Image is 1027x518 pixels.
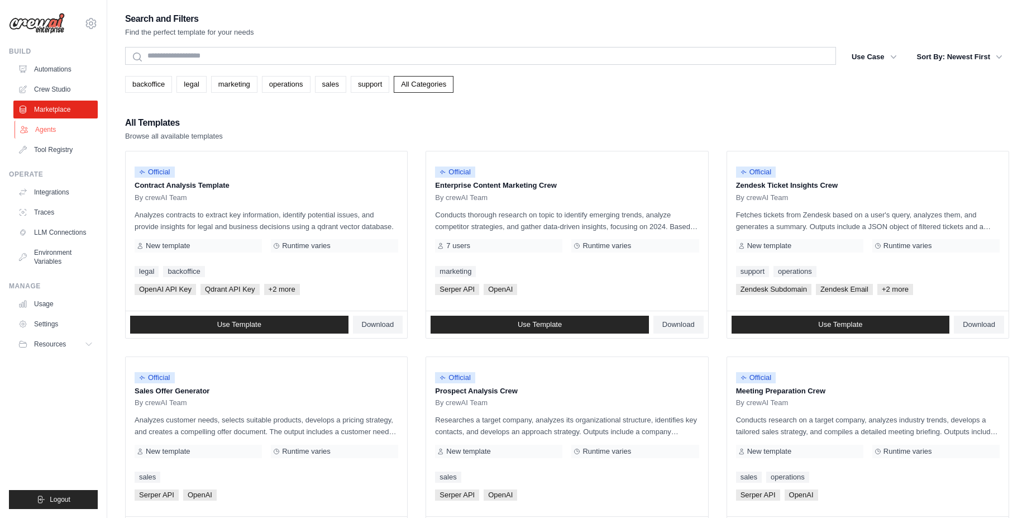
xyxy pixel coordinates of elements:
[766,472,809,483] a: operations
[431,316,649,334] a: Use Template
[736,180,1000,191] p: Zendesk Ticket Insights Crew
[9,47,98,56] div: Build
[9,282,98,291] div: Manage
[264,284,300,295] span: +2 more
[200,284,260,295] span: Qdrant API Key
[282,241,331,250] span: Runtime varies
[146,447,190,456] span: New template
[883,447,932,456] span: Runtime varies
[125,115,223,131] h2: All Templates
[736,398,789,407] span: By crewAI Team
[135,284,196,295] span: OpenAI API Key
[262,76,311,93] a: operations
[13,335,98,353] button: Resources
[9,490,98,509] button: Logout
[435,284,479,295] span: Serper API
[736,193,789,202] span: By crewAI Team
[582,241,631,250] span: Runtime varies
[315,76,346,93] a: sales
[135,167,175,178] span: Official
[50,495,70,504] span: Logout
[183,490,217,501] span: OpenAI
[13,224,98,241] a: LLM Connections
[13,203,98,221] a: Traces
[135,180,398,191] p: Contract Analysis Template
[125,11,254,27] h2: Search and Filters
[351,76,389,93] a: support
[353,316,403,334] a: Download
[135,209,398,232] p: Analyzes contracts to extract key information, identify potential issues, and provide insights fo...
[785,490,818,501] span: OpenAI
[13,244,98,270] a: Environment Variables
[9,170,98,179] div: Operate
[135,386,398,397] p: Sales Offer Generator
[818,320,862,329] span: Use Template
[13,80,98,98] a: Crew Studio
[963,320,995,329] span: Download
[736,284,811,295] span: Zendesk Subdomain
[125,27,254,38] p: Find the perfect template for your needs
[135,193,187,202] span: By crewAI Team
[883,241,932,250] span: Runtime varies
[736,372,776,383] span: Official
[736,472,762,483] a: sales
[130,316,348,334] a: Use Template
[736,209,1000,232] p: Fetches tickets from Zendesk based on a user's query, analyzes them, and generates a summary. Out...
[435,209,699,232] p: Conducts thorough research on topic to identify emerging trends, analyze competitor strategies, a...
[773,266,816,277] a: operations
[13,60,98,78] a: Automations
[747,241,791,250] span: New template
[736,167,776,178] span: Official
[146,241,190,250] span: New template
[135,414,398,438] p: Analyzes customer needs, selects suitable products, develops a pricing strategy, and creates a co...
[582,447,631,456] span: Runtime varies
[484,284,517,295] span: OpenAI
[662,320,695,329] span: Download
[435,266,476,277] a: marketing
[845,47,904,67] button: Use Case
[15,121,99,139] a: Agents
[135,472,160,483] a: sales
[736,266,769,277] a: support
[446,447,490,456] span: New template
[518,320,562,329] span: Use Template
[435,180,699,191] p: Enterprise Content Marketing Crew
[135,266,159,277] a: legal
[954,316,1004,334] a: Download
[34,340,66,349] span: Resources
[736,386,1000,397] p: Meeting Preparation Crew
[446,241,470,250] span: 7 users
[435,193,488,202] span: By crewAI Team
[435,372,475,383] span: Official
[736,414,1000,438] p: Conducts research on a target company, analyzes industry trends, develops a tailored sales strate...
[435,414,699,438] p: Researches a target company, analyzes its organizational structure, identifies key contacts, and ...
[816,284,873,295] span: Zendesk Email
[653,316,704,334] a: Download
[135,490,179,501] span: Serper API
[877,284,913,295] span: +2 more
[13,315,98,333] a: Settings
[163,266,204,277] a: backoffice
[435,167,475,178] span: Official
[282,447,331,456] span: Runtime varies
[125,76,172,93] a: backoffice
[732,316,950,334] a: Use Template
[435,490,479,501] span: Serper API
[217,320,261,329] span: Use Template
[135,372,175,383] span: Official
[910,47,1009,67] button: Sort By: Newest First
[9,13,65,34] img: Logo
[176,76,206,93] a: legal
[747,447,791,456] span: New template
[13,183,98,201] a: Integrations
[13,101,98,118] a: Marketplace
[394,76,453,93] a: All Categories
[362,320,394,329] span: Download
[135,398,187,407] span: By crewAI Team
[125,131,223,142] p: Browse all available templates
[435,398,488,407] span: By crewAI Team
[435,386,699,397] p: Prospect Analysis Crew
[435,472,461,483] a: sales
[13,141,98,159] a: Tool Registry
[736,490,780,501] span: Serper API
